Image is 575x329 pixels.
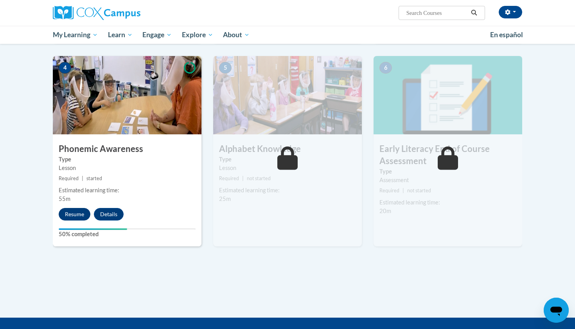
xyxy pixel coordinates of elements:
[219,155,356,164] label: Type
[218,26,255,44] a: About
[59,230,196,239] label: 50% completed
[53,56,201,134] img: Course Image
[86,175,102,181] span: started
[82,175,83,181] span: |
[53,30,98,40] span: My Learning
[59,195,70,202] span: 55m
[406,8,468,18] input: Search Courses
[213,143,362,155] h3: Alphabet Knowledge
[544,298,569,323] iframe: Button to launch messaging window
[59,62,71,74] span: 4
[499,6,522,18] button: Account Settings
[182,30,213,40] span: Explore
[242,175,244,181] span: |
[48,26,103,44] a: My Learning
[219,62,232,74] span: 5
[41,26,534,44] div: Main menu
[219,186,356,195] div: Estimated learning time:
[374,56,522,134] img: Course Image
[59,164,196,172] div: Lesson
[402,188,404,193] span: |
[94,208,124,221] button: Details
[213,56,362,134] img: Course Image
[142,30,172,40] span: Engage
[59,228,127,230] div: Your progress
[223,30,250,40] span: About
[379,167,516,176] label: Type
[219,175,239,181] span: Required
[177,26,218,44] a: Explore
[379,208,391,214] span: 20m
[219,164,356,172] div: Lesson
[59,208,90,221] button: Resume
[379,62,392,74] span: 6
[379,188,399,193] span: Required
[53,6,201,20] a: Cox Campus
[53,6,140,20] img: Cox Campus
[407,188,431,193] span: not started
[59,175,79,181] span: Required
[490,31,523,39] span: En español
[485,27,528,43] a: En español
[468,8,480,18] button: Search
[59,155,196,164] label: Type
[374,143,522,167] h3: Early Literacy End of Course Assessment
[53,143,201,155] h3: Phonemic Awareness
[103,26,138,44] a: Learn
[108,30,133,40] span: Learn
[247,175,271,181] span: not started
[219,195,231,202] span: 25m
[137,26,177,44] a: Engage
[59,186,196,195] div: Estimated learning time:
[379,176,516,184] div: Assessment
[379,198,516,207] div: Estimated learning time:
